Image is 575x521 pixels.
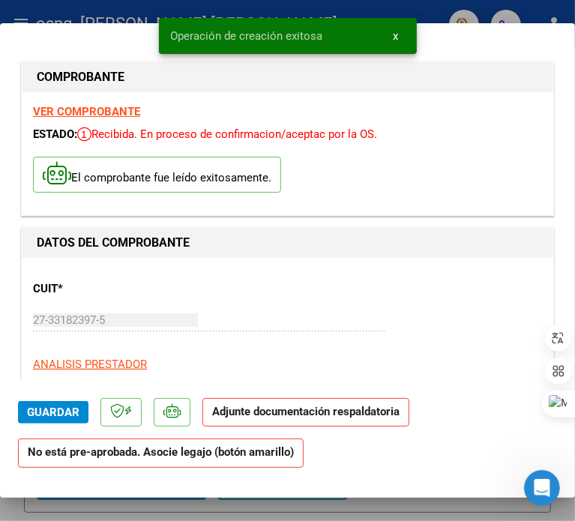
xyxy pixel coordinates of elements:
[33,157,281,193] p: El comprobante fue leído exitosamente.
[37,70,124,84] strong: COMPROBANTE
[382,22,411,49] button: x
[37,235,190,250] strong: DATOS DEL COMPROBANTE
[33,358,147,371] span: ANALISIS PRESTADOR
[27,406,79,419] span: Guardar
[18,439,304,468] strong: No está pre-aprobada. Asocie legajo (botón amarillo)
[33,280,186,298] p: CUIT
[33,105,140,118] a: VER COMPROBANTE
[212,405,400,418] strong: Adjunte documentación respaldatoria
[171,28,323,43] span: Operación de creación exitosa
[394,29,399,43] span: x
[77,127,377,141] span: Recibida. En proceso de confirmacion/aceptac por la OS.
[524,470,560,506] iframe: Intercom live chat
[18,401,88,424] button: Guardar
[33,127,77,141] span: ESTADO:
